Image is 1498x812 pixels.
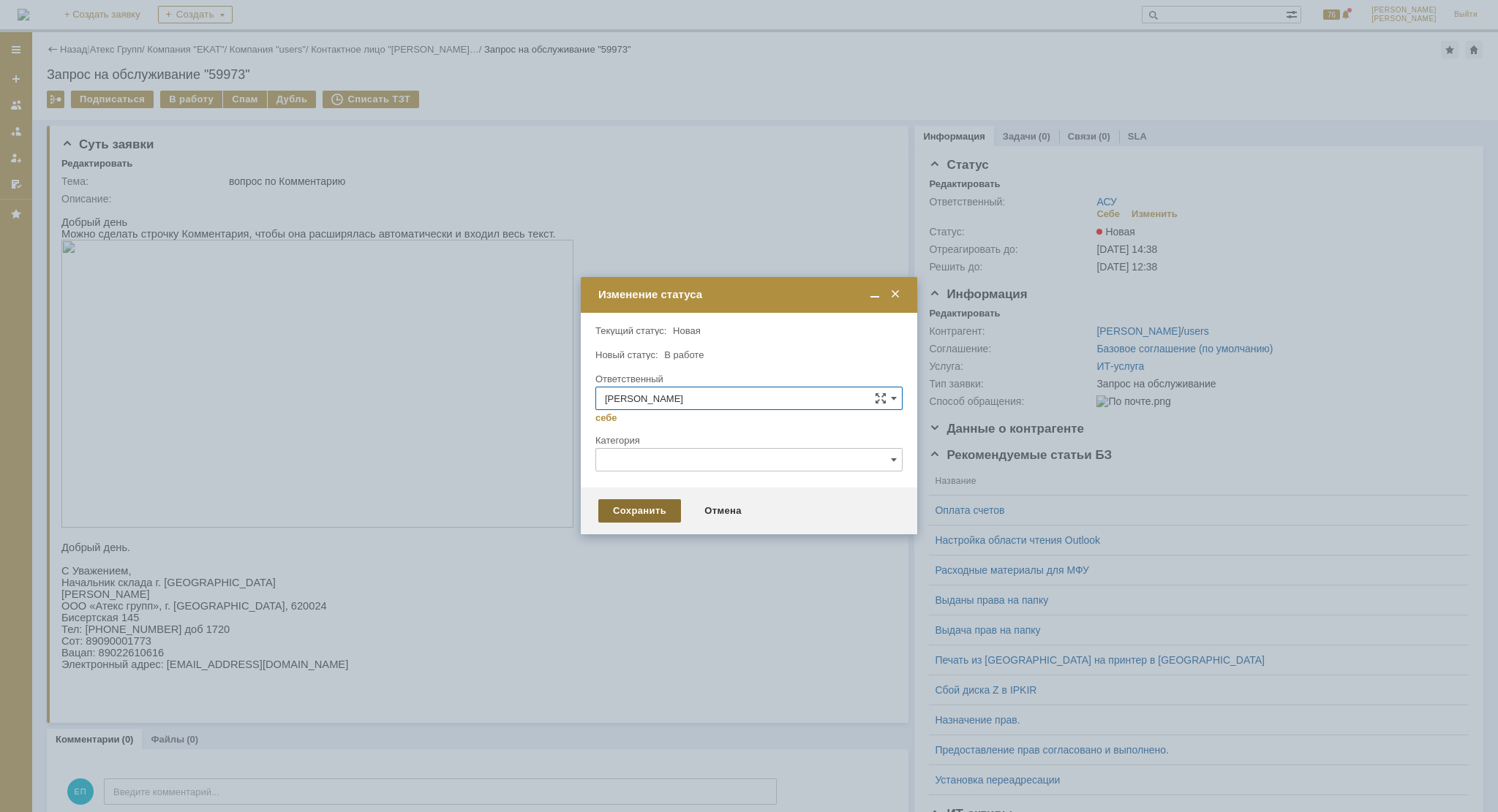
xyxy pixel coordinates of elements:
span: Свернуть (Ctrl + M) [867,288,882,301]
span: Новая [673,325,701,336]
div: Изменение статуса [598,288,903,301]
span: Сложная форма [875,392,887,404]
span: В работе [664,349,704,360]
a: себе [595,412,617,424]
div: Ответственный [595,374,900,384]
label: Новый статус: [595,349,658,360]
label: Текущий статус: [595,325,666,336]
div: Категория [595,436,900,445]
span: Закрыть [888,288,903,301]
